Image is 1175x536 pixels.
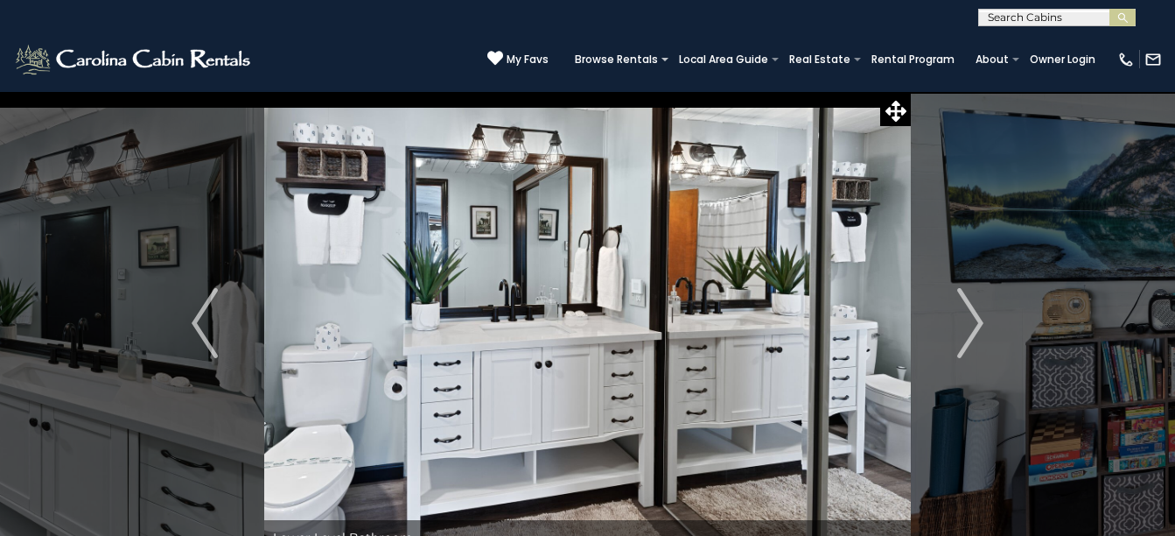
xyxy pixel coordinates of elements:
[1021,47,1104,72] a: Owner Login
[507,52,549,67] span: My Favs
[487,50,549,68] a: My Favs
[192,288,218,358] img: arrow
[566,47,667,72] a: Browse Rentals
[780,47,859,72] a: Real Estate
[1117,51,1135,68] img: phone-regular-white.png
[967,47,1018,72] a: About
[957,288,983,358] img: arrow
[863,47,963,72] a: Rental Program
[13,42,255,77] img: White-1-2.png
[1144,51,1162,68] img: mail-regular-white.png
[670,47,777,72] a: Local Area Guide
